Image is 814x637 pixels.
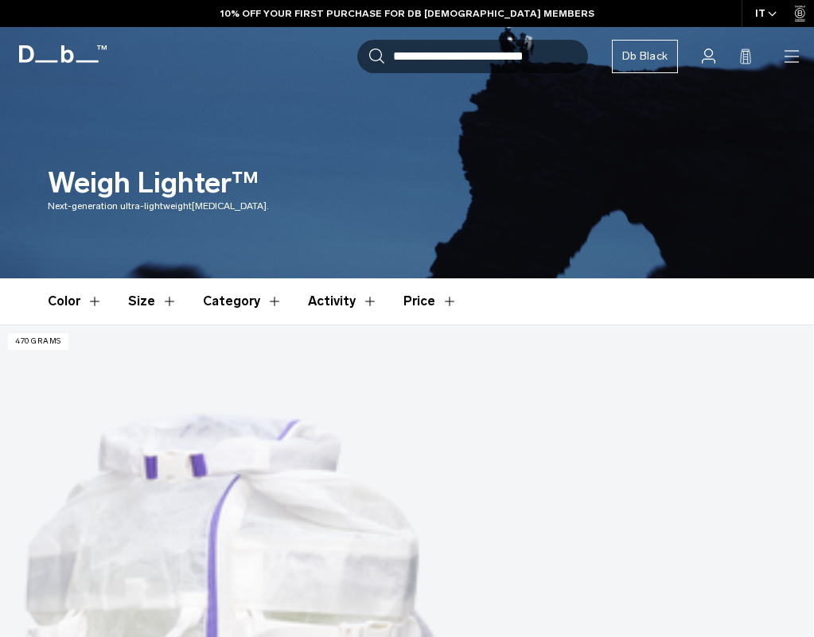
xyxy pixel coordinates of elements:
[403,278,458,324] button: Toggle Price
[612,40,678,73] a: Db Black
[128,278,177,324] button: Toggle Filter
[203,278,282,324] button: Toggle Filter
[48,200,192,212] span: Next-generation ultra-lightweight
[48,167,259,199] h1: Weigh Lighter™
[308,278,378,324] button: Toggle Filter
[48,278,103,324] button: Toggle Filter
[192,200,269,212] span: [MEDICAL_DATA].
[220,6,594,21] a: 10% OFF YOUR FIRST PURCHASE FOR DB [DEMOGRAPHIC_DATA] MEMBERS
[8,333,68,350] p: 470 grams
